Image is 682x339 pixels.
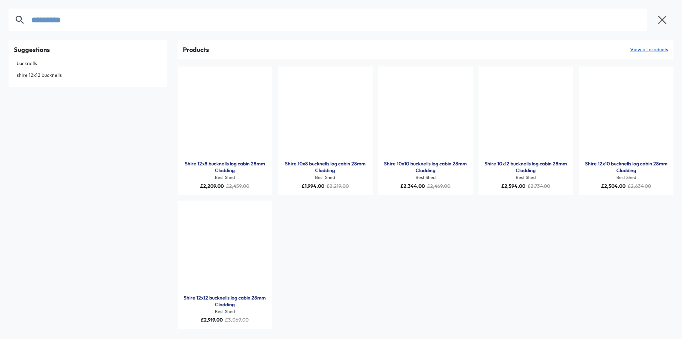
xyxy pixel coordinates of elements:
a: Shire 12x12 bucknells log cabin 28mm Cladding [183,295,267,308]
span: £2,634.00 [628,183,651,189]
a: Shire 12x10 bucknells log cabin 28mm Cladding [584,160,669,174]
a: Shire 12x8 bucknells log cabin 28mm Cladding [183,160,267,174]
a: Products: Shire 12x10 bucknells log cabin 28mm Cladding [584,72,669,156]
a: Products: Shire 12x8 bucknells log cabin 28mm Cladding [183,72,267,156]
div: Best Shed [283,174,367,181]
div: Products [183,45,209,54]
a: Shire 10x12 bucknells log cabin 28mm Cladding [484,160,568,174]
div: Best Shed [484,174,568,181]
span: £2,459.00 [226,183,249,189]
div: Best Shed [584,174,669,181]
span: £2,594.00 [501,183,525,189]
div: Suggestions [14,45,162,54]
a: Shire 10x10 bucknells log cabin 28mm Cladding [384,160,468,174]
span: £2,219.00 [326,183,349,189]
a: Products: Shire 12x12 bucknells log cabin 28mm Cladding [183,206,267,290]
span: £1,994.00 [302,183,324,189]
div: Best Shed [183,174,267,181]
a: Products: Shire 10x10 bucknells log cabin 28mm Cladding [384,72,468,156]
a: Shire 10x8 bucknells log cabin 28mm Cladding [283,160,367,174]
img: Shire 12x10 bucknells log cabin 28mm Cladding - Best Shed [584,72,669,156]
img: Shire 12x12 bucknells log cabin 28mm Cladding - Best Shed [183,206,267,290]
span: £2,209.00 [200,183,224,189]
a: Products: Shire 10x8 bucknells log cabin 28mm Cladding [283,72,367,156]
a: Products: Shire 10x12 bucknells log cabin 28mm Cladding [484,72,568,156]
div: Best Shed [384,174,468,181]
a: View all products [630,46,668,53]
span: £2,344.00 [400,183,425,189]
span: £2,919.00 [201,317,223,323]
a: shire 12x12 bucknells [14,70,162,81]
span: £3,069.00 [225,317,249,323]
span: £2,504.00 [601,183,626,189]
div: Best Shed [183,308,267,315]
img: Shire 10x10 bucknells log cabin 28mm Cladding - Best Shed [384,72,468,156]
img: Shire 10x12 bucknells log cabin 28mm Cladding - Best Shed [484,72,568,156]
a: bucknells [14,58,162,69]
span: £2,469.00 [427,183,450,189]
span: £2,734.00 [527,183,550,189]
